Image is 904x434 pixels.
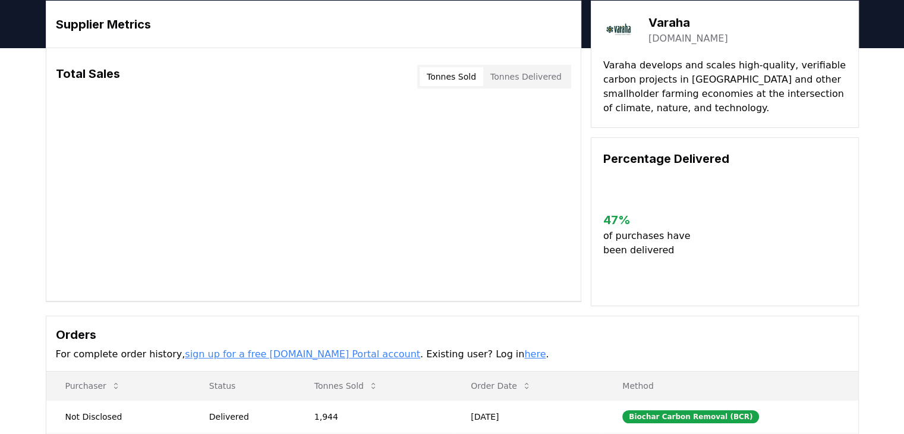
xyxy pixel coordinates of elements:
[209,411,286,423] div: Delivered
[603,150,846,168] h3: Percentage Delivered
[56,65,120,89] h3: Total Sales
[483,67,569,86] button: Tonnes Delivered
[420,67,483,86] button: Tonnes Sold
[56,15,571,33] h3: Supplier Metrics
[524,348,546,360] a: here
[613,380,848,392] p: Method
[603,229,700,257] p: of purchases have been delivered
[200,380,286,392] p: Status
[603,58,846,115] p: Varaha develops and scales high-quality, verifiable carbon projects in [GEOGRAPHIC_DATA] and othe...
[56,374,130,398] button: Purchaser
[603,211,700,229] h3: 47 %
[46,400,190,433] td: Not Disclosed
[452,400,603,433] td: [DATE]
[295,400,452,433] td: 1,944
[648,32,728,46] a: [DOMAIN_NAME]
[305,374,388,398] button: Tonnes Sold
[461,374,541,398] button: Order Date
[648,14,728,32] h3: Varaha
[603,13,637,46] img: Varaha-logo
[56,347,849,361] p: For complete order history, . Existing user? Log in .
[56,326,849,344] h3: Orders
[622,410,759,423] div: Biochar Carbon Removal (BCR)
[185,348,420,360] a: sign up for a free [DOMAIN_NAME] Portal account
